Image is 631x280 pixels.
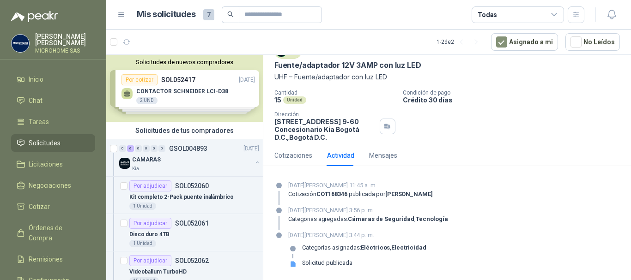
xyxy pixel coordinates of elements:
[169,145,207,152] p: GSOL004893
[288,206,448,215] p: [DATE][PERSON_NAME] 3:56 p. m.
[129,230,170,239] p: Disco duro 4TB
[127,145,134,152] div: 6
[175,183,209,189] p: SOL052060
[119,145,126,152] div: 0
[274,111,376,118] p: Dirección
[29,138,61,148] span: Solicitudes
[416,215,448,222] strong: Tecnología
[327,150,354,161] div: Actividad
[12,35,29,52] img: Company Logo
[11,113,95,131] a: Tareas
[302,259,352,267] div: Solicitud publicada
[11,71,95,88] a: Inicio
[151,145,158,152] div: 0
[29,180,71,191] span: Negociaciones
[274,72,620,82] p: UHF – Fuente/adaptador con luz LED
[274,89,395,96] p: Cantidad
[129,218,171,229] div: Por adjudicar
[106,214,263,251] a: Por adjudicarSOL052061Disco duro 4TB1 Unidad
[175,257,209,264] p: SOL052062
[119,143,261,173] a: 0 6 0 0 0 0 GSOL004893[DATE] Company LogoCAMARASKia
[288,191,433,198] div: Cotización publicada por
[29,254,63,264] span: Remisiones
[129,268,187,276] p: Videoballum TurboHD
[565,33,620,51] button: No Leídos
[175,220,209,226] p: SOL052061
[29,202,50,212] span: Cotizar
[283,96,306,104] div: Unidad
[288,215,448,223] p: Categorias agregadas: ,
[143,145,150,152] div: 0
[29,74,43,84] span: Inicio
[491,33,558,51] button: Asignado a mi
[361,244,390,251] strong: Eléctricos
[243,144,259,153] p: [DATE]
[119,158,130,169] img: Company Logo
[203,9,214,20] span: 7
[348,215,414,222] strong: Cámaras de Seguridad
[129,193,233,202] p: Kit completo 2-Pack puente inalámbrico
[106,122,263,139] div: Solicitudes de tus compradores
[11,219,95,247] a: Órdenes de Compra
[135,145,142,152] div: 0
[29,159,63,169] span: Licitaciones
[11,198,95,215] a: Cotizar
[316,191,347,197] strong: COT168346
[403,89,627,96] p: Condición de pago
[29,223,86,243] span: Órdenes de Compra
[274,96,281,104] p: 15
[11,155,95,173] a: Licitaciones
[385,191,432,197] strong: [PERSON_NAME]
[302,244,426,251] p: Categorías asignadas: ,
[11,92,95,109] a: Chat
[129,203,156,210] div: 1 Unidad
[274,150,312,161] div: Cotizaciones
[106,55,263,122] div: Solicitudes de nuevos compradoresPor cotizarSOL052417[DATE] CONTACTOR SCHNEIDER LCI-D382 UNDPor c...
[29,117,49,127] span: Tareas
[110,59,259,66] button: Solicitudes de nuevos compradores
[403,96,627,104] p: Crédito 30 días
[288,231,426,240] p: [DATE][PERSON_NAME] 3:44 p. m.
[11,250,95,268] a: Remisiones
[129,180,171,191] div: Por adjudicar
[274,60,421,70] p: Fuente/adaptador 12V 3AMP con luz LED
[11,11,58,22] img: Logo peakr
[35,33,95,46] p: [PERSON_NAME] [PERSON_NAME]
[227,11,234,18] span: search
[129,255,171,266] div: Por adjudicar
[132,155,161,164] p: CAMARAS
[369,150,397,161] div: Mensajes
[11,177,95,194] a: Negociaciones
[274,118,376,141] p: [STREET_ADDRESS] 9-60 Concesionario Kia Bogotá D.C. , Bogotá D.C.
[132,165,139,173] p: Kia
[437,35,484,49] div: 1 - 2 de 2
[391,244,426,251] strong: Electricidad
[137,8,196,21] h1: Mis solicitudes
[106,177,263,214] a: Por adjudicarSOL052060Kit completo 2-Pack puente inalámbrico1 Unidad
[158,145,165,152] div: 0
[129,240,156,247] div: 1 Unidad
[478,10,497,20] div: Todas
[11,134,95,152] a: Solicitudes
[35,48,95,54] p: MICROHOME SAS
[29,95,42,106] span: Chat
[288,181,433,190] p: [DATE][PERSON_NAME] 11:45 a. m.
